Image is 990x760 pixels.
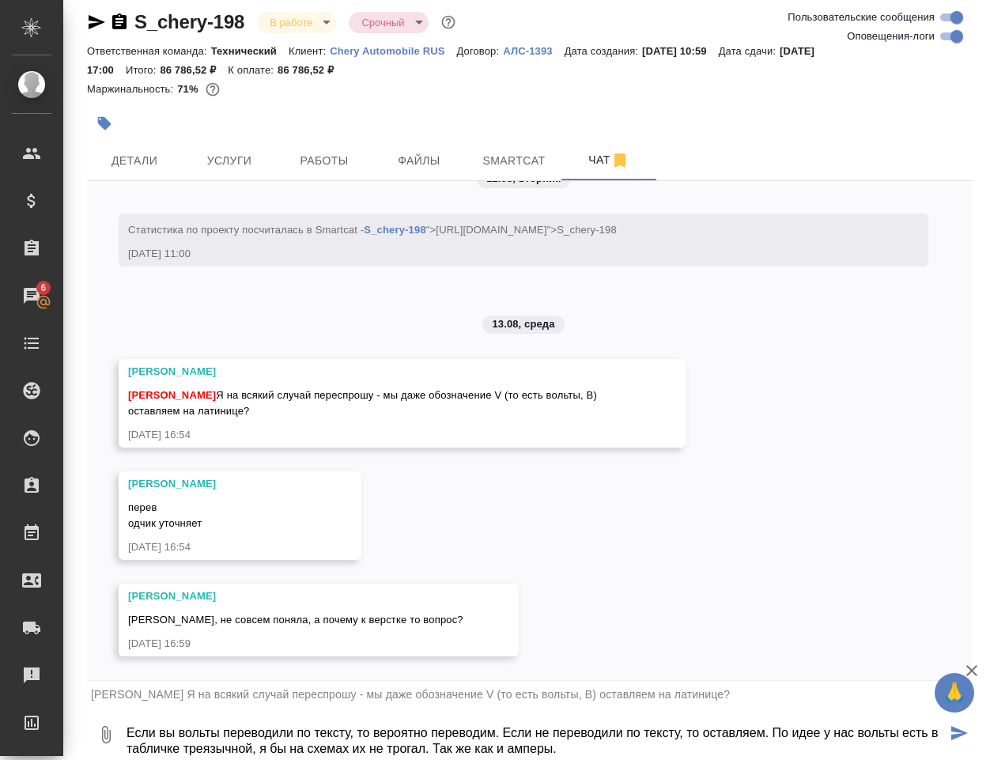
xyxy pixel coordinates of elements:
p: Договор: [457,45,504,57]
div: В работе [349,12,428,33]
a: S_chery-198 [364,224,426,236]
span: Детали [96,151,172,171]
svg: Отписаться [610,151,629,170]
span: Оповещения-логи [847,28,935,44]
p: 86 786,52 ₽ [278,64,346,76]
span: [PERSON_NAME], не совсем поняла, а почему к верстке то вопрос? [128,614,463,626]
div: В работе [257,12,336,33]
span: [PERSON_NAME] [128,389,216,401]
p: Клиент: [289,45,330,57]
p: Chery Automobile RUS [330,45,456,57]
p: Итого: [126,64,160,76]
div: [DATE] 11:00 [128,246,873,262]
span: Я на всякий случай переспрошу - мы даже обозначение V (то есть вольты, В) оставляем на латинице? [128,389,600,417]
span: 6 [31,280,55,296]
div: [DATE] 16:54 [128,539,306,555]
p: 86 786,52 ₽ [160,64,228,76]
p: Маржинальность: [87,83,177,95]
span: Файлы [381,151,457,171]
div: [PERSON_NAME] [128,364,630,380]
button: 🙏 [935,673,974,713]
span: Cтатистика по проекту посчиталась в Smartcat - ">[URL][DOMAIN_NAME]">S_chery-198 [128,224,617,236]
p: Дата сдачи: [719,45,780,57]
span: перев одчик уточняет [128,501,202,529]
span: Пользовательские сообщения [788,9,935,25]
a: Chery Automobile RUS [330,43,456,57]
div: [DATE] 16:59 [128,636,463,652]
div: [DATE] 16:54 [128,427,630,443]
span: Чат [571,150,647,170]
p: Ответственная команда: [87,45,211,57]
p: Дата создания: [565,45,642,57]
span: Работы [286,151,362,171]
span: 🙏 [941,676,968,709]
button: Скопировать ссылку [110,13,129,32]
p: 13.08, среда [492,316,554,332]
a: 6 [4,276,59,316]
p: Технический [211,45,289,57]
p: [DATE] 10:59 [642,45,719,57]
button: Скопировать ссылку для ЯМессенджера [87,13,106,32]
button: Добавить тэг [87,106,122,141]
p: 71% [177,83,202,95]
div: [PERSON_NAME] [128,476,306,492]
p: АЛС-1393 [503,45,564,57]
span: Smartcat [476,151,552,171]
button: Срочный [357,16,409,29]
p: К оплате: [228,64,278,76]
span: [PERSON_NAME] Я на всякий случай переспрошу - мы даже обозначение V (то есть вольты, В) оставляем... [91,688,730,701]
div: [PERSON_NAME] [128,588,463,604]
a: S_chery-198 [134,11,244,32]
a: АЛС-1393 [503,43,564,57]
button: В работе [265,16,317,29]
span: Услуги [191,151,267,171]
button: 21118.80 RUB; [202,79,223,100]
button: Доп статусы указывают на важность/срочность заказа [438,12,459,32]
